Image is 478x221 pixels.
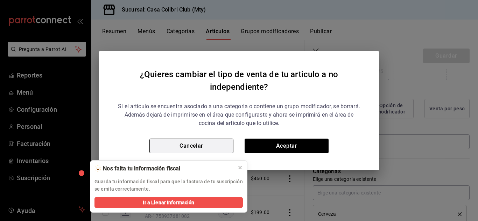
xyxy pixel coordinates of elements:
[115,68,363,93] h6: ¿Quieres cambiar el tipo de venta de tu articulo a no independiente?
[115,102,363,133] p: Si el artículo se encuentra asociado a una categoria o contiene un grupo modificador, se borrará....
[149,139,233,153] button: Cancelar
[94,165,232,172] div: 🫥 Nos falta tu información fiscal
[94,178,243,193] p: Guarda tu información fiscal para que la factura de tu suscripción se emita correctamente.
[143,199,194,206] span: Ir a Llenar Información
[245,139,329,153] button: Aceptar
